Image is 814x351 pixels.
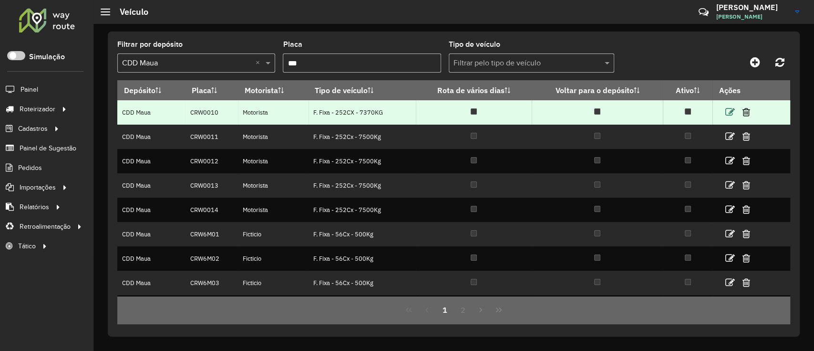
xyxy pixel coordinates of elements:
[309,295,416,319] td: F. Fixa - 56Cx - 500Kg
[238,173,309,198] td: Motorista
[238,295,309,319] td: Ficticio
[742,154,750,167] a: Excluir
[725,203,734,216] a: Editar
[309,198,416,222] td: F. Fixa - 252Cx - 7500Kg
[449,39,500,50] label: Tipo de veículo
[117,271,185,295] td: CDD Maua
[725,179,734,191] a: Editar
[21,85,38,95] span: Painel
[238,80,309,100] th: Motorista
[238,222,309,246] td: Ficticio
[110,7,148,17] h2: Veículo
[490,301,508,319] button: Last Page
[416,80,532,100] th: Rota de vários dias
[309,100,416,125] td: F. Fixa - 252CX - 7370KG
[185,80,238,100] th: Placa
[185,100,238,125] td: CRW0010
[238,100,309,125] td: Motorista
[238,149,309,173] td: Motorista
[454,301,472,319] button: 2
[238,198,309,222] td: Motorista
[436,301,454,319] button: 1
[117,173,185,198] td: CDD Maua
[309,125,416,149] td: F. Fixa - 252Cx - 7500Kg
[20,222,71,232] span: Retroalimentação
[725,130,734,143] a: Editar
[712,80,770,100] th: Ações
[725,154,734,167] a: Editar
[117,246,185,271] td: CDD Maua
[693,2,714,22] a: Contato Rápido
[117,198,185,222] td: CDD Maua
[742,130,750,143] a: Excluir
[185,198,238,222] td: CRW0014
[532,80,663,100] th: Voltar para o depósito
[716,3,788,12] h3: [PERSON_NAME]
[309,173,416,198] td: F. Fixa - 252Cx - 7500Kg
[185,173,238,198] td: CRW0013
[117,125,185,149] td: CDD Maua
[309,80,416,100] th: Tipo de veículo
[742,227,750,240] a: Excluir
[663,80,712,100] th: Ativo
[185,295,238,319] td: CRW6M04
[725,276,734,289] a: Editar
[309,271,416,295] td: F. Fixa - 56Cx - 500Kg
[20,143,76,153] span: Painel de Sugestão
[742,203,750,216] a: Excluir
[18,124,48,134] span: Cadastros
[238,271,309,295] td: Ficticio
[725,106,734,118] a: Editar
[309,246,416,271] td: F. Fixa - 56Cx - 500Kg
[18,241,36,251] span: Tático
[117,80,185,100] th: Depósito
[283,39,302,50] label: Placa
[117,222,185,246] td: CDD Maua
[20,202,49,212] span: Relatórios
[29,51,65,63] label: Simulação
[742,179,750,191] a: Excluir
[117,39,183,50] label: Filtrar por depósito
[117,100,185,125] td: CDD Maua
[20,182,56,192] span: Importações
[185,125,238,149] td: CRW0011
[238,246,309,271] td: Ficticio
[742,106,750,118] a: Excluir
[185,149,238,173] td: CRW0012
[309,149,416,173] td: F. Fixa - 252Cx - 7500Kg
[716,12,788,21] span: [PERSON_NAME]
[117,295,185,319] td: CDD Maua
[309,222,416,246] td: F. Fixa - 56Cx - 500Kg
[185,246,238,271] td: CRW6M02
[255,57,263,69] span: Clear all
[20,104,55,114] span: Roteirizador
[18,163,42,173] span: Pedidos
[472,301,490,319] button: Next Page
[117,149,185,173] td: CDD Maua
[742,276,750,289] a: Excluir
[725,227,734,240] a: Editar
[742,252,750,265] a: Excluir
[238,125,309,149] td: Motorista
[725,252,734,265] a: Editar
[185,271,238,295] td: CRW6M03
[185,222,238,246] td: CRW6M01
